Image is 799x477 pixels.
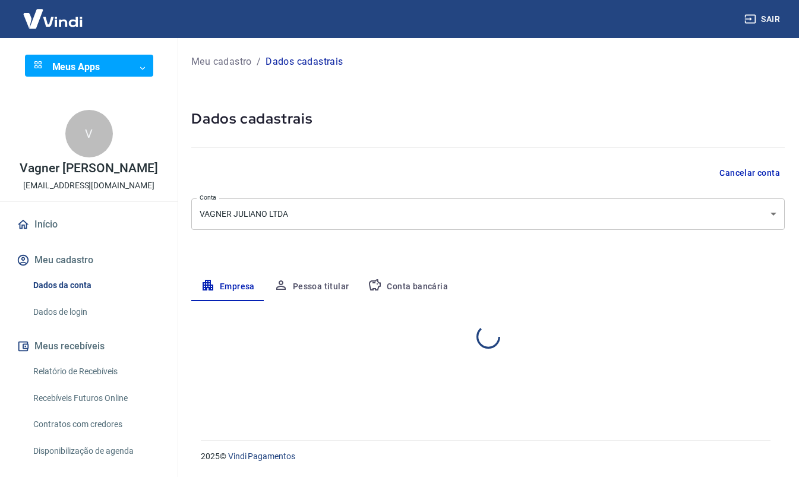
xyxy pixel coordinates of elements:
div: V [65,110,113,157]
a: Vindi Pagamentos [228,451,295,461]
button: Meus recebíveis [14,333,163,359]
a: Recebíveis Futuros Online [29,386,163,410]
button: Conta bancária [358,273,457,301]
button: Empresa [191,273,264,301]
button: Pessoa titular [264,273,359,301]
p: Dados cadastrais [266,55,343,69]
p: [EMAIL_ADDRESS][DOMAIN_NAME] [23,179,154,192]
a: Dados de login [29,300,163,324]
div: VAGNER JULIANO LTDA [191,198,785,230]
a: Disponibilização de agenda [29,439,163,463]
button: Meu cadastro [14,247,163,273]
a: Meu cadastro [191,55,252,69]
img: Vindi [14,1,91,37]
a: Início [14,211,163,238]
a: Contratos com credores [29,412,163,437]
button: Cancelar conta [715,162,785,184]
h5: Dados cadastrais [191,109,785,128]
p: 2025 © [201,450,770,463]
p: / [257,55,261,69]
label: Conta [200,193,216,202]
p: Vagner [PERSON_NAME] [20,162,157,175]
a: Relatório de Recebíveis [29,359,163,384]
button: Sair [742,8,785,30]
a: Dados da conta [29,273,163,298]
